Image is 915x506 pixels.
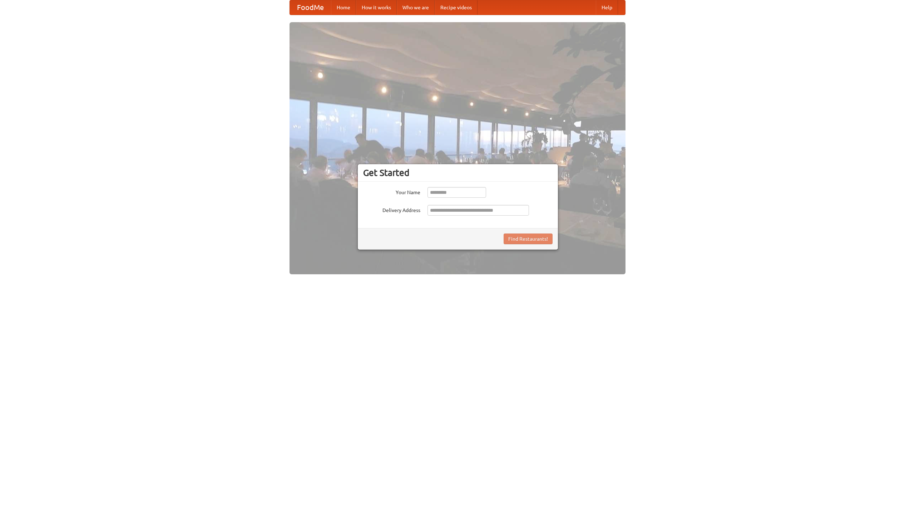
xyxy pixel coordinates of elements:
a: How it works [356,0,397,15]
a: Who we are [397,0,435,15]
a: Help [596,0,618,15]
a: Recipe videos [435,0,478,15]
a: FoodMe [290,0,331,15]
label: Delivery Address [363,205,420,214]
h3: Get Started [363,167,553,178]
label: Your Name [363,187,420,196]
a: Home [331,0,356,15]
button: Find Restaurants! [504,234,553,244]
